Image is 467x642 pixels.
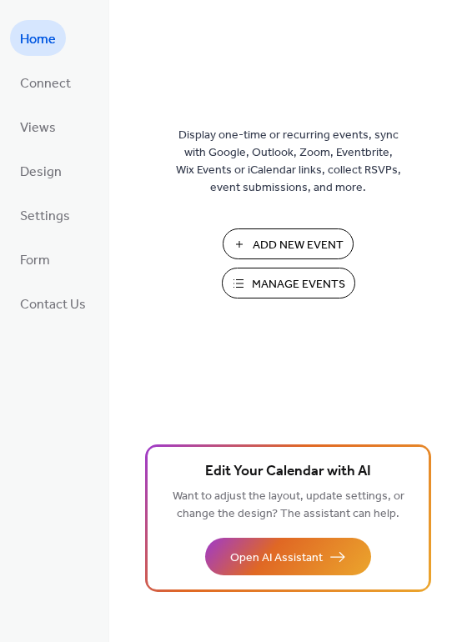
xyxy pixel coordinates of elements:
span: Display one-time or recurring events, sync with Google, Outlook, Zoom, Eventbrite, Wix Events or ... [176,127,401,197]
a: Connect [10,64,81,100]
a: Form [10,241,60,277]
button: Add New Event [223,228,354,259]
button: Open AI Assistant [205,538,371,575]
span: Open AI Assistant [230,549,323,567]
a: Views [10,108,66,144]
span: Design [20,159,62,185]
span: Contact Us [20,292,86,318]
span: Connect [20,71,71,97]
button: Manage Events [222,268,355,298]
span: Home [20,27,56,53]
span: Edit Your Calendar with AI [205,460,371,484]
span: Form [20,248,50,273]
span: Manage Events [252,276,345,293]
a: Contact Us [10,285,96,321]
span: Views [20,115,56,141]
span: Want to adjust the layout, update settings, or change the design? The assistant can help. [173,485,404,525]
a: Settings [10,197,80,233]
a: Home [10,20,66,56]
span: Add New Event [253,237,344,254]
span: Settings [20,203,70,229]
a: Design [10,153,72,188]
